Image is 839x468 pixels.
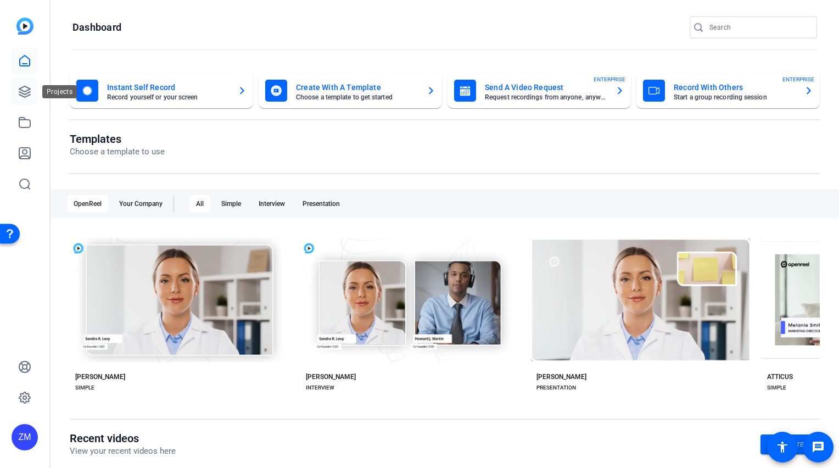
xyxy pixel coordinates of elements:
h1: Templates [70,132,165,146]
mat-card-title: Record With Others [674,81,796,94]
mat-card-title: Instant Self Record [107,81,229,94]
span: ENTERPRISE [782,75,814,83]
a: Go to library [760,434,820,454]
div: All [189,195,210,213]
p: Choose a template to use [70,146,165,158]
div: [PERSON_NAME] [536,372,586,381]
div: Interview [252,195,292,213]
input: Search [709,21,808,34]
mat-icon: message [812,441,825,454]
div: [PERSON_NAME] [306,372,356,381]
div: Projects [42,85,77,98]
mat-card-subtitle: Record yourself or your screen [107,94,229,101]
button: Create With A TemplateChoose a template to get started [259,73,442,108]
button: Instant Self RecordRecord yourself or your screen [70,73,253,108]
mat-card-title: Create With A Template [296,81,418,94]
div: Simple [215,195,248,213]
button: Record With OthersStart a group recording sessionENTERPRISE [636,73,820,108]
mat-card-subtitle: Request recordings from anyone, anywhere [485,94,607,101]
div: PRESENTATION [536,383,576,392]
button: Send A Video RequestRequest recordings from anyone, anywhereENTERPRISE [448,73,631,108]
div: Your Company [113,195,169,213]
div: ATTICUS [767,372,793,381]
div: INTERVIEW [306,383,334,392]
mat-card-title: Send A Video Request [485,81,607,94]
div: SIMPLE [767,383,786,392]
div: SIMPLE [75,383,94,392]
h1: Recent videos [70,432,176,445]
img: blue-gradient.svg [16,18,33,35]
mat-card-subtitle: Start a group recording session [674,94,796,101]
span: ENTERPRISE [594,75,625,83]
div: ZM [12,424,38,450]
div: [PERSON_NAME] [75,372,125,381]
div: Presentation [296,195,346,213]
h1: Dashboard [72,21,121,34]
mat-icon: accessibility [776,441,789,454]
mat-card-subtitle: Choose a template to get started [296,94,418,101]
div: OpenReel [67,195,108,213]
p: View your recent videos here [70,445,176,458]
